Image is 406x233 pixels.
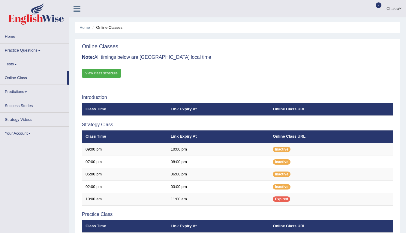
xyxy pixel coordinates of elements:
[273,184,290,190] span: Inactive
[82,181,167,193] td: 02:00 pm
[0,71,67,83] a: Online Class
[0,43,69,55] a: Practice Questions
[82,130,167,143] th: Class Time
[167,220,270,233] th: Link Expiry At
[82,168,167,181] td: 05:00 pm
[0,99,69,111] a: Success Stories
[167,156,270,168] td: 08:00 pm
[167,168,270,181] td: 06:00 pm
[80,25,90,30] a: Home
[0,30,69,41] a: Home
[82,220,167,233] th: Class Time
[82,193,167,206] td: 10:00 am
[269,130,393,143] th: Online Class URL
[273,172,290,177] span: Inactive
[82,156,167,168] td: 07:00 pm
[167,130,270,143] th: Link Expiry At
[167,193,270,206] td: 11:00 am
[0,127,69,138] a: Your Account
[167,143,270,156] td: 10:00 pm
[82,55,94,60] b: Note:
[82,95,393,100] h3: Introduction
[91,25,122,30] li: Online Classes
[82,44,118,50] h2: Online Classes
[82,143,167,156] td: 09:00 pm
[269,220,393,233] th: Online Class URL
[273,196,290,202] span: Expired
[82,212,393,217] h3: Practice Class
[0,57,69,69] a: Tests
[167,103,270,116] th: Link Expiry At
[82,122,393,127] h3: Strategy Class
[269,103,393,116] th: Online Class URL
[82,103,167,116] th: Class Time
[273,147,290,152] span: Inactive
[167,181,270,193] td: 03:00 pm
[0,85,69,97] a: Predictions
[273,159,290,165] span: Inactive
[376,2,382,8] span: 2
[82,69,121,78] a: View class schedule
[82,55,393,60] h3: All timings below are [GEOGRAPHIC_DATA] local time
[0,113,69,124] a: Strategy Videos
